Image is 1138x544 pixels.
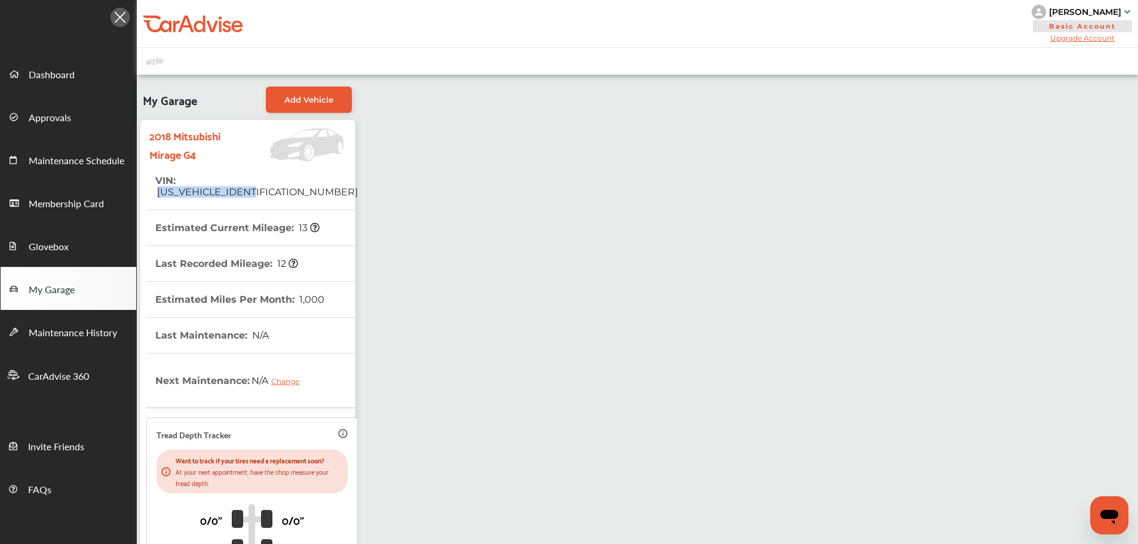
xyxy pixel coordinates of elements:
span: Approvals [29,110,71,126]
a: Dashboard [1,52,136,95]
span: Membership Card [29,196,104,212]
p: 0/0" [282,511,304,529]
span: [US_VEHICLE_IDENTIFICATION_NUMBER] [155,186,358,198]
span: Maintenance Schedule [29,153,124,169]
span: N/A [250,365,308,395]
span: My Garage [143,87,197,113]
span: Glovebox [29,239,69,255]
div: Change [271,377,305,386]
th: Last Maintenance : [155,318,269,353]
th: Next Maintenance : [155,354,308,407]
span: Upgrade Account [1032,33,1133,42]
p: Want to track if your tires need a replacement soon? [176,454,343,466]
span: Maintenance History [29,325,117,341]
a: Maintenance Schedule [1,138,136,181]
span: Dashboard [29,67,75,83]
span: CarAdvise 360 [28,369,89,385]
th: Last Recorded Mileage : [155,246,298,281]
p: 0/0" [200,511,222,529]
span: 1,000 [297,294,324,305]
a: Maintenance History [1,310,136,353]
p: At your next appointment, have the shop measure your tread depth. [176,466,343,488]
img: Vehicle [231,128,349,161]
iframe: Button to launch messaging window [1090,496,1128,534]
span: 12 [275,258,298,269]
img: knH8PDtVvWoAbQRylUukY18CTiRevjo20fAtgn5MLBQj4uumYvk2MzTtcAIzfGAtb1XOLVMAvhLuqoNAbL4reqehy0jehNKdM... [1032,5,1046,19]
a: Add Vehicle [266,87,352,113]
a: Membership Card [1,181,136,224]
span: FAQs [28,482,51,498]
img: Icon.5fd9dcc7.svg [111,8,130,27]
a: My Garage [1,267,136,310]
img: sCxJUJ+qAmfqhQGDUl18vwLg4ZYJ6CxN7XmbOMBAAAAAElFTkSuQmCC [1124,10,1130,14]
span: N/A [250,330,269,341]
div: [PERSON_NAME] [1049,7,1121,17]
p: Tread Depth Tracker [157,428,231,441]
a: Glovebox [1,224,136,267]
th: Estimated Miles Per Month : [155,282,324,317]
th: Estimated Current Mileage : [155,210,320,245]
img: placeholder_car.fcab19be.svg [146,54,164,69]
a: Approvals [1,95,136,138]
span: Invite Friends [28,439,84,455]
span: My Garage [29,282,75,298]
strong: 2018 Mitsubishi Mirage G4 [149,126,231,163]
th: VIN : [155,163,358,210]
span: Basic Account [1033,20,1132,32]
span: Add Vehicle [284,95,333,105]
span: 13 [297,222,320,233]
